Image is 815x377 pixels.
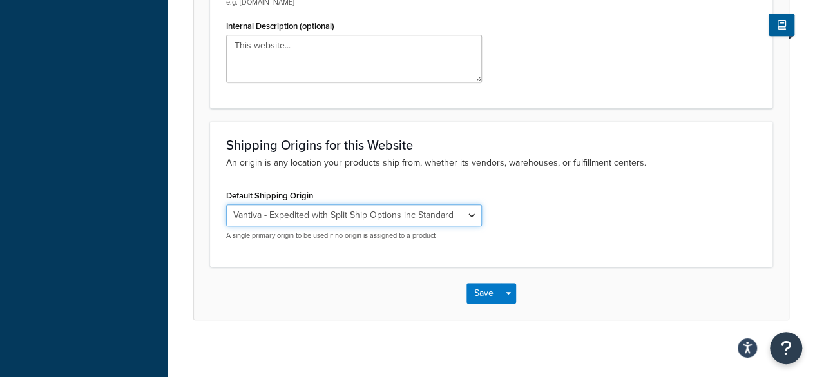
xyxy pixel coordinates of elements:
[226,35,482,82] textarea: This website...
[226,156,756,170] p: An origin is any location your products ship from, whether its vendors, warehouses, or fulfillmen...
[769,14,794,36] button: Show Help Docs
[226,231,482,240] p: A single primary origin to be used if no origin is assigned to a product
[226,21,334,31] label: Internal Description (optional)
[466,283,501,304] button: Save
[226,138,756,152] h3: Shipping Origins for this Website
[226,191,313,200] label: Default Shipping Origin
[770,332,802,364] button: Open Resource Center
